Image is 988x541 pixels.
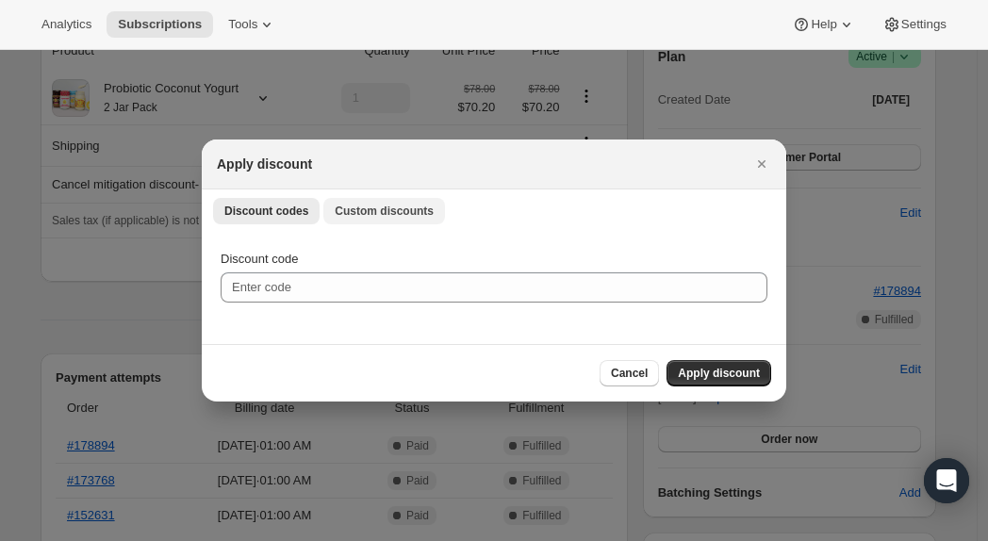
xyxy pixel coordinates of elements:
[678,366,760,381] span: Apply discount
[221,252,298,266] span: Discount code
[221,272,767,303] input: Enter code
[107,11,213,38] button: Subscriptions
[611,366,648,381] span: Cancel
[335,204,434,219] span: Custom discounts
[871,11,958,38] button: Settings
[213,198,320,224] button: Discount codes
[901,17,947,32] span: Settings
[811,17,836,32] span: Help
[667,360,771,386] button: Apply discount
[924,458,969,503] div: Open Intercom Messenger
[228,17,257,32] span: Tools
[30,11,103,38] button: Analytics
[217,11,288,38] button: Tools
[781,11,866,38] button: Help
[224,204,308,219] span: Discount codes
[600,360,659,386] button: Cancel
[323,198,445,224] button: Custom discounts
[217,155,312,173] h2: Apply discount
[118,17,202,32] span: Subscriptions
[202,231,786,344] div: Discount codes
[41,17,91,32] span: Analytics
[749,151,775,177] button: Close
